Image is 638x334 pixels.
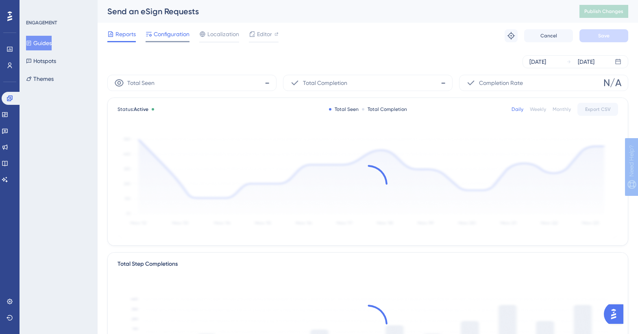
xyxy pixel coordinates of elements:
[19,2,51,12] span: Need Help?
[441,76,446,89] span: -
[26,72,54,86] button: Themes
[257,29,272,39] span: Editor
[26,36,52,50] button: Guides
[115,29,136,39] span: Reports
[154,29,189,39] span: Configuration
[134,106,148,112] span: Active
[26,54,56,68] button: Hotspots
[579,5,628,18] button: Publish Changes
[329,106,359,113] div: Total Seen
[540,33,557,39] span: Cancel
[303,78,347,88] span: Total Completion
[107,6,559,17] div: Send an eSign Requests
[553,106,571,113] div: Monthly
[584,8,623,15] span: Publish Changes
[362,106,407,113] div: Total Completion
[512,106,523,113] div: Daily
[26,20,57,26] div: ENGAGEMENT
[524,29,573,42] button: Cancel
[207,29,239,39] span: Localization
[598,33,610,39] span: Save
[603,76,621,89] span: N/A
[479,78,523,88] span: Completion Rate
[118,106,148,113] span: Status:
[578,57,594,67] div: [DATE]
[579,29,628,42] button: Save
[118,259,178,269] div: Total Step Completions
[529,57,546,67] div: [DATE]
[530,106,546,113] div: Weekly
[127,78,155,88] span: Total Seen
[265,76,270,89] span: -
[604,302,628,326] iframe: UserGuiding AI Assistant Launcher
[577,103,618,116] button: Export CSV
[585,106,611,113] span: Export CSV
